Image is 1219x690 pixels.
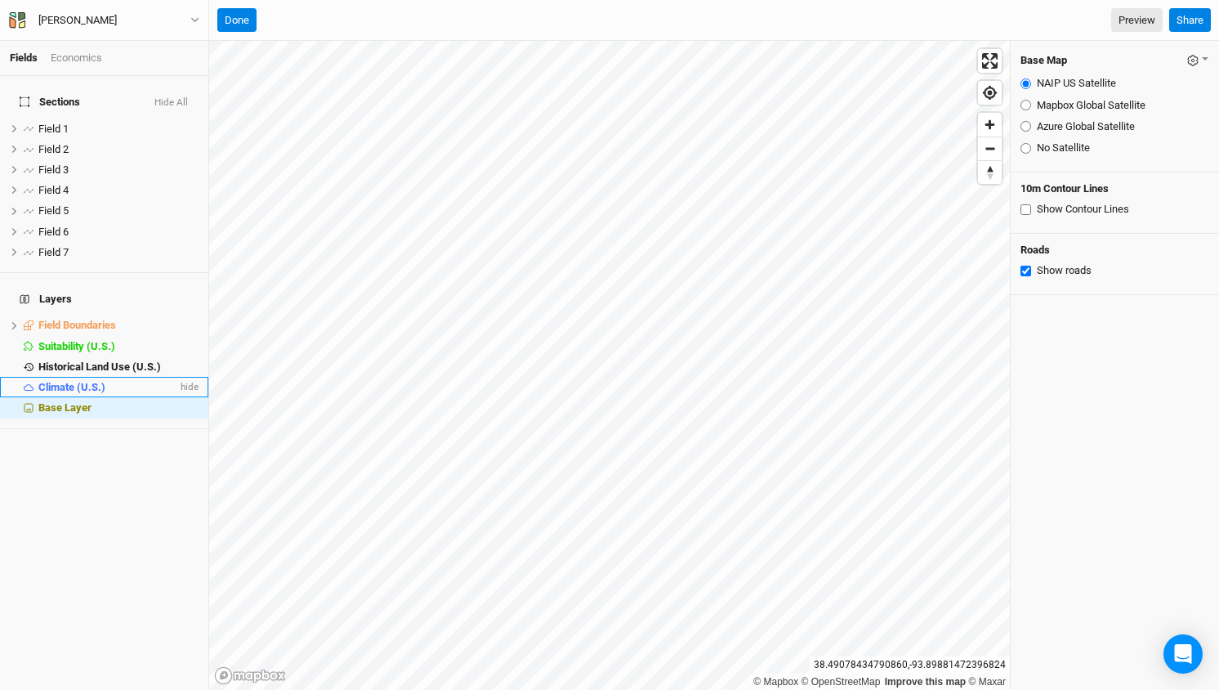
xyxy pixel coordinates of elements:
label: No Satellite [1037,141,1090,155]
a: Mapbox logo [214,666,286,685]
label: NAIP US Satellite [1037,76,1116,91]
span: Climate (U.S.) [38,381,105,393]
div: Open Intercom Messenger [1163,634,1203,674]
button: Enter fullscreen [978,49,1002,73]
span: Zoom out [978,137,1002,160]
div: Graybill Claude [38,12,117,29]
a: OpenStreetMap [802,676,881,688]
div: Historical Land Use (U.S.) [38,361,199,374]
span: Historical Land Use (U.S.) [38,361,161,373]
div: Field 1 [38,123,199,136]
span: Field Boundaries [38,319,116,331]
div: Climate (U.S.) [38,381,177,394]
canvas: Map [209,41,1010,690]
button: [PERSON_NAME] [8,11,200,29]
span: Field 2 [38,143,69,155]
div: 38.49078434790860 , -93.89881472396824 [810,656,1010,674]
button: Share [1169,8,1211,33]
label: Azure Global Satellite [1037,119,1135,134]
div: Field 3 [38,164,199,177]
button: Done [217,8,257,33]
label: Mapbox Global Satellite [1037,98,1145,113]
span: Base Layer [38,401,92,414]
a: Preview [1111,8,1163,33]
a: Fields [10,52,38,64]
h4: Roads [1020,244,1209,257]
button: Reset bearing to north [978,160,1002,184]
span: Field 3 [38,164,69,176]
h4: Base Map [1020,54,1067,67]
a: Improve this map [885,676,966,688]
span: Field 1 [38,123,69,135]
span: Reset bearing to north [978,161,1002,184]
button: Hide All [154,97,189,109]
div: Field 6 [38,226,199,239]
span: Suitability (U.S.) [38,340,115,352]
span: hide [177,377,199,397]
label: Show roads [1037,263,1092,278]
button: Find my location [978,81,1002,105]
div: Field 4 [38,184,199,197]
a: Maxar [968,676,1006,688]
span: Sections [20,96,80,109]
button: Zoom out [978,137,1002,160]
a: Mapbox [753,676,798,688]
span: Field 4 [38,184,69,196]
div: Field 2 [38,143,199,156]
button: Zoom in [978,113,1002,137]
span: Field 5 [38,204,69,217]
div: Base Layer [38,401,199,414]
div: Field 5 [38,204,199,217]
label: Show Contour Lines [1037,202,1129,217]
div: Economics [51,51,102,65]
div: Field Boundaries [38,319,199,332]
div: [PERSON_NAME] [38,12,117,29]
h4: Layers [10,283,199,316]
div: Field 7 [38,246,199,259]
span: Field 7 [38,246,69,258]
h4: 10m Contour Lines [1020,182,1209,195]
div: Suitability (U.S.) [38,340,199,353]
span: Field 6 [38,226,69,238]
